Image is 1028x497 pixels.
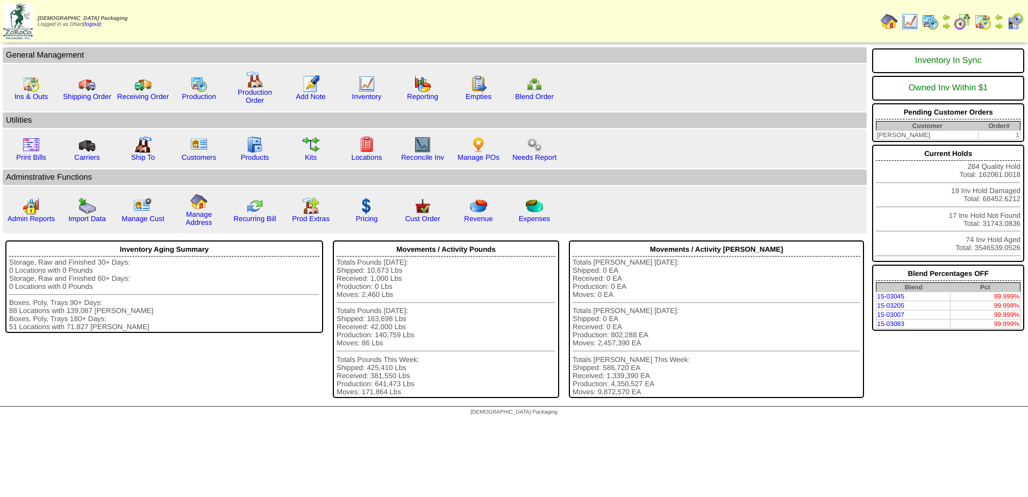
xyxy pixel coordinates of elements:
[458,153,499,161] a: Manage POs
[877,320,904,328] a: 15-03083
[246,197,263,215] img: reconcile.gif
[68,215,106,223] a: Import Data
[922,13,939,30] img: calendarprod.gif
[876,78,1020,98] div: Owned Inv Within $1
[134,75,152,93] img: truck2.gif
[512,153,556,161] a: Needs Report
[951,319,1020,329] td: 99.999%
[401,153,444,161] a: Reconcile Inv
[78,197,96,215] img: import.gif
[876,267,1020,281] div: Blend Percentages OFF
[3,169,867,185] td: Adminstrative Functions
[954,13,971,30] img: calendarblend.gif
[63,93,111,101] a: Shipping Order
[302,197,319,215] img: prodextras.gif
[190,75,208,93] img: calendarprod.gif
[186,210,212,226] a: Manage Address
[519,215,551,223] a: Expenses
[526,136,543,153] img: workflow.png
[876,51,1020,71] div: Inventory In Sync
[876,147,1020,161] div: Current Holds
[978,131,1020,140] td: 1
[15,93,48,101] a: Ins & Outs
[407,93,438,101] a: Reporting
[83,22,102,27] a: (logout)
[23,197,40,215] img: graph2.png
[78,136,96,153] img: truck3.gif
[573,258,860,396] div: Totals [PERSON_NAME] [DATE]: Shipped: 0 EA Received: 0 EA Production: 0 EA Moves: 0 EA Totals [PE...
[876,283,951,292] th: Blend
[23,136,40,153] img: invoice2.gif
[573,243,860,257] div: Movements / Activity [PERSON_NAME]
[337,258,555,396] div: Totals Pounds [DATE]: Shipped: 10,673 Lbs Received: 1,000 Lbs Production: 0 Lbs Moves: 2,460 Lbs ...
[358,136,375,153] img: locations.gif
[38,16,127,27] span: Logged in as Dhart
[1006,13,1024,30] img: calendarcustomer.gif
[352,93,382,101] a: Inventory
[872,145,1024,262] div: 284 Quality Hold Total: 162061.0018 19 Inv Hold Damaged Total: 68452.6212 17 Inv Hold Not Found T...
[190,136,208,153] img: customers.gif
[876,131,979,140] td: [PERSON_NAME]
[38,16,127,22] span: [DEMOGRAPHIC_DATA] Packaging
[296,93,326,101] a: Add Note
[8,215,55,223] a: Admin Reports
[16,153,46,161] a: Print Bills
[877,311,904,318] a: 15-03007
[876,122,979,131] th: Customer
[74,153,99,161] a: Carriers
[358,75,375,93] img: line_graph.gif
[951,310,1020,319] td: 99.999%
[305,153,317,161] a: Kits
[978,122,1020,131] th: Order#
[3,47,867,63] td: General Management
[901,13,918,30] img: line_graph.gif
[9,243,319,257] div: Inventory Aging Summary
[351,153,382,161] a: Locations
[117,93,169,101] a: Receiving Order
[356,215,378,223] a: Pricing
[464,215,492,223] a: Revenue
[974,13,991,30] img: calendarinout.gif
[515,93,554,101] a: Blend Order
[182,153,216,161] a: Customers
[951,292,1020,301] td: 99.999%
[995,22,1003,30] img: arrowright.gif
[414,75,431,93] img: graph.gif
[414,197,431,215] img: cust_order.png
[238,88,272,104] a: Production Order
[876,105,1020,119] div: Pending Customer Orders
[122,215,164,223] a: Manage Cust
[526,197,543,215] img: pie_chart2.png
[3,112,867,128] td: Utilities
[470,136,487,153] img: po.png
[877,293,904,300] a: 15-03045
[23,75,40,93] img: calendarinout.gif
[337,243,555,257] div: Movements / Activity Pounds
[292,215,330,223] a: Prod Extras
[414,136,431,153] img: line_graph2.gif
[133,197,153,215] img: managecust.png
[995,13,1003,22] img: arrowleft.gif
[190,193,208,210] img: home.gif
[942,13,951,22] img: arrowleft.gif
[405,215,440,223] a: Cust Order
[942,22,951,30] img: arrowright.gif
[78,75,96,93] img: truck.gif
[951,301,1020,310] td: 99.998%
[881,13,898,30] img: home.gif
[877,302,904,309] a: 15-03205
[134,136,152,153] img: factory2.gif
[470,197,487,215] img: pie_chart.png
[182,93,216,101] a: Production
[9,258,319,331] div: Storage, Raw and Finished 30+ Days: 0 Locations with 0 Pounds Storage, Raw and Finished 60+ Days:...
[302,75,319,93] img: orders.gif
[131,153,155,161] a: Ship To
[241,153,269,161] a: Products
[951,283,1020,292] th: Pct
[302,136,319,153] img: workflow.gif
[470,409,557,415] span: [DEMOGRAPHIC_DATA] Packaging
[470,75,487,93] img: workorder.gif
[246,136,263,153] img: cabinet.gif
[233,215,276,223] a: Recurring Bill
[3,3,33,39] img: zoroco-logo-small.webp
